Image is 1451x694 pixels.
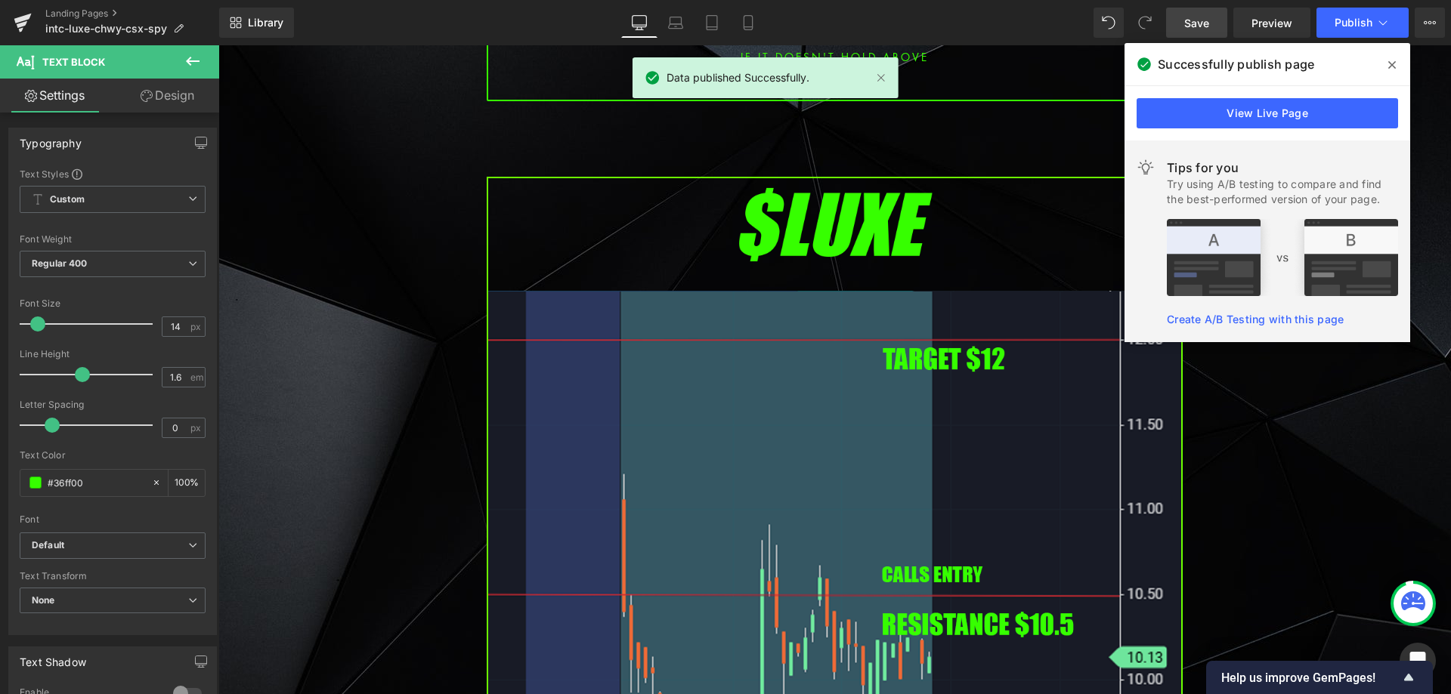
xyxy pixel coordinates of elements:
a: Tablet [694,8,730,38]
span: px [190,423,203,433]
span: Help us improve GemPages! [1221,671,1400,685]
button: Undo [1094,8,1124,38]
span: Data published Successfully. [667,69,809,86]
img: light.svg [1137,159,1155,177]
p: IF IT DOESN'T HOLD above [270,3,963,20]
b: Regular 400 [32,258,88,269]
a: Mobile [730,8,766,38]
span: px [190,322,203,332]
div: Letter Spacing [20,399,206,410]
a: View Live Page [1137,98,1398,128]
span: Publish [1335,17,1372,29]
div: Text Color [20,450,206,461]
a: Create A/B Testing with this page [1167,313,1344,325]
div: Font [20,514,206,525]
div: Open Intercom Messenger [1400,643,1436,679]
span: Successfully publish page [1158,55,1314,73]
span: Text Block [42,56,105,68]
div: Text Transform [20,571,206,581]
a: Laptop [657,8,694,38]
span: intc-luxe-chwy-csx-spy [45,23,167,35]
input: Color [48,474,144,491]
button: Redo [1130,8,1160,38]
span: Library [248,16,283,29]
div: Tips for you [1167,159,1398,177]
button: Show survey - Help us improve GemPages! [1221,668,1418,686]
button: Publish [1316,8,1409,38]
div: Text Shadow [20,647,86,668]
span: Save [1184,15,1209,31]
div: Font Weight [20,234,206,245]
button: More [1415,8,1445,38]
div: Line Height [20,349,206,359]
a: Preview [1233,8,1310,38]
p: resistance [270,20,963,36]
a: New Library [219,8,294,38]
img: tip.png [1167,219,1398,296]
b: Custom [50,193,85,206]
div: Try using A/B testing to compare and find the best-performed version of your page. [1167,177,1398,207]
b: None [32,594,55,606]
div: % [169,470,205,496]
span: Preview [1251,15,1292,31]
div: Font Size [20,298,206,309]
div: Text Styles [20,168,206,180]
a: Design [113,79,222,113]
a: Landing Pages [45,8,219,20]
a: Desktop [621,8,657,38]
i: Default [32,539,64,552]
span: em [190,372,203,382]
div: Typography [20,128,82,150]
